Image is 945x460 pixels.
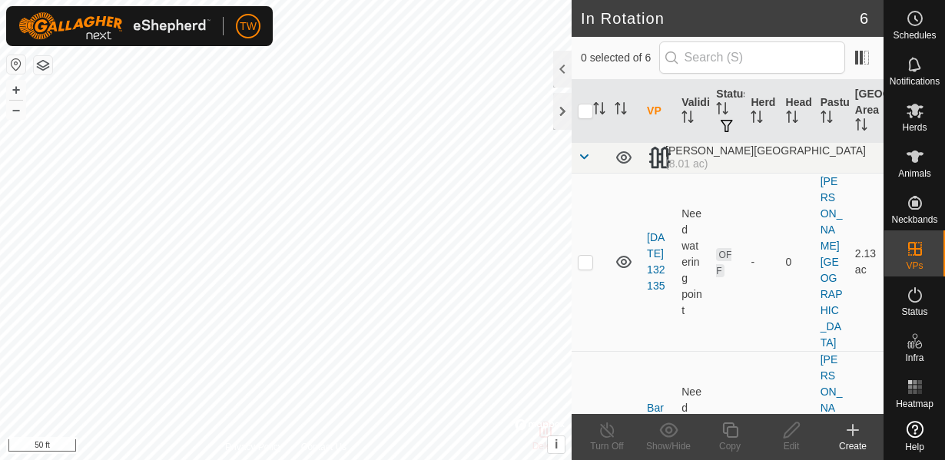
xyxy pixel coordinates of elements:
[855,121,867,133] p-sorticon: Activate to sort
[225,440,283,454] a: Privacy Policy
[7,101,25,119] button: –
[849,173,884,351] td: 2.13 ac
[890,77,940,86] span: Notifications
[647,231,665,292] a: [DATE] 132135
[905,353,923,362] span: Infra
[638,439,699,453] div: Show/Hide
[615,104,627,117] p-sorticon: Activate to sort
[716,104,728,117] p-sorticon: Activate to sort
[744,80,779,143] th: Herd
[647,144,877,170] div: [PERSON_NAME][GEOGRAPHIC_DATA]
[675,80,710,143] th: Validity
[593,104,605,117] p-sorticon: Activate to sort
[780,80,814,143] th: Head
[761,439,822,453] div: Edit
[34,56,52,74] button: Map Layers
[581,9,860,28] h2: In Rotation
[576,439,638,453] div: Turn Off
[581,50,659,66] span: 0 selected of 6
[906,261,923,270] span: VPs
[751,254,773,270] div: -
[681,113,694,125] p-sorticon: Activate to sort
[821,113,833,125] p-sorticon: Activate to sort
[751,113,763,125] p-sorticon: Activate to sort
[901,307,927,316] span: Status
[716,248,731,277] span: OFF
[7,81,25,99] button: +
[905,442,924,452] span: Help
[786,113,798,125] p-sorticon: Activate to sort
[891,215,937,224] span: Neckbands
[849,80,884,143] th: [GEOGRAPHIC_DATA] Area
[902,123,927,132] span: Herds
[659,41,845,74] input: Search (S)
[675,173,710,351] td: Need watering point
[7,55,25,74] button: Reset Map
[301,440,346,454] a: Contact Us
[641,80,675,143] th: VP
[860,7,868,30] span: 6
[814,80,849,143] th: Pasture
[555,438,558,451] span: i
[898,169,931,178] span: Animals
[710,80,744,143] th: Status
[896,399,933,409] span: Heatmap
[665,157,708,170] span: (8.01 ac)
[548,436,565,453] button: i
[884,415,945,458] a: Help
[893,31,936,40] span: Schedules
[699,439,761,453] div: Copy
[822,439,884,453] div: Create
[821,175,843,349] a: [PERSON_NAME][GEOGRAPHIC_DATA]
[240,18,257,35] span: TW
[18,12,211,40] img: Gallagher Logo
[780,173,814,351] td: 0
